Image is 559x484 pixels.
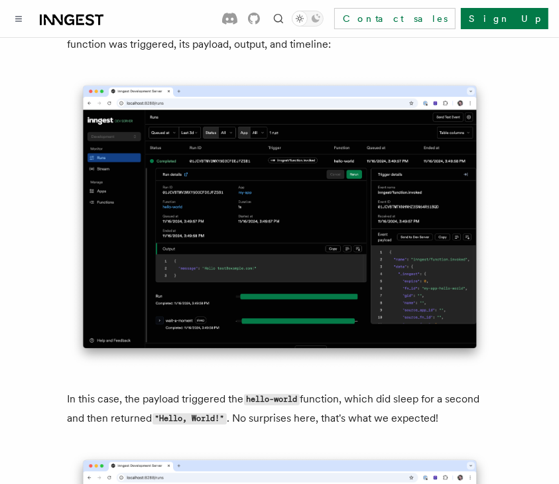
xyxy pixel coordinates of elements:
a: Contact sales [334,8,456,29]
button: Toggle dark mode [292,11,324,27]
code: hello-world [244,394,300,405]
p: In this case, the payload triggered the function, which did sleep for a second and then returned ... [68,390,492,428]
code: "Hello, World!" [153,413,227,424]
img: Inngest Dev Server web interface's runs tab with a single completed run expanded [68,75,492,369]
button: Find something... [271,11,286,27]
a: Sign Up [461,8,548,29]
button: Toggle navigation [11,11,27,27]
